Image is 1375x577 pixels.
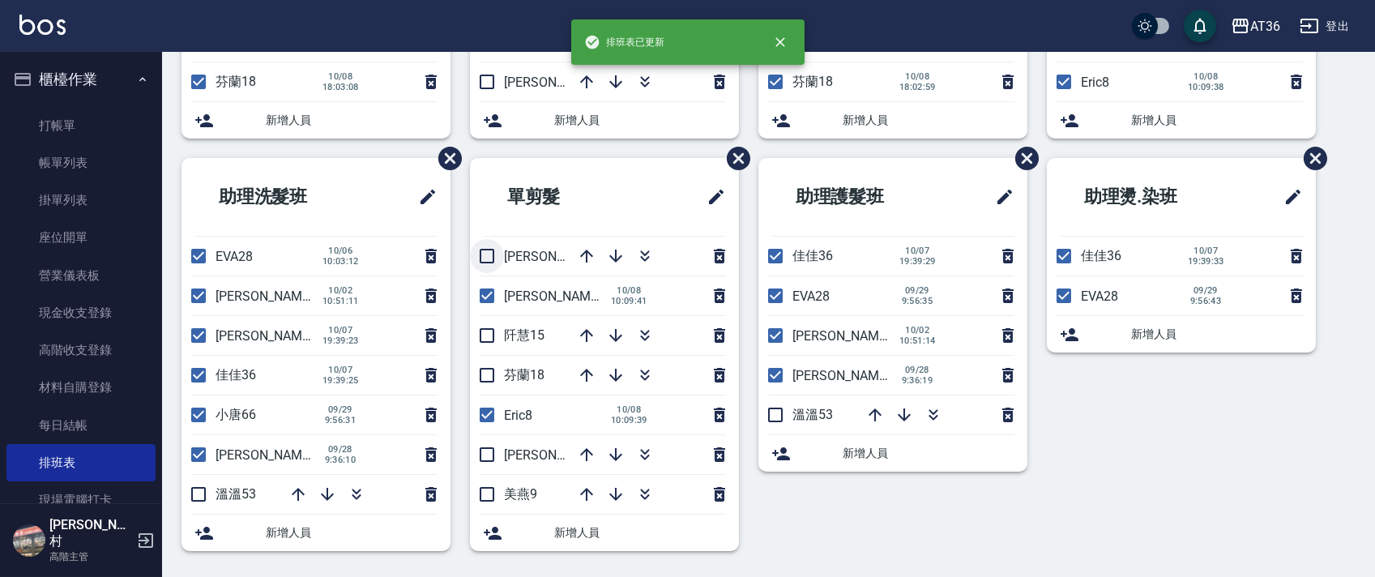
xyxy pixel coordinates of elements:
span: 新增人員 [266,524,438,541]
span: 10/08 [1188,71,1224,82]
span: 9:56:35 [899,296,935,306]
span: 10:09:41 [611,296,647,306]
p: 高階主管 [49,549,132,564]
span: 排班表已更新 [584,34,665,50]
h2: 單剪髮 [483,168,641,226]
span: 10:09:38 [1188,82,1224,92]
span: 新增人員 [843,112,1014,129]
span: [PERSON_NAME]16 [504,249,616,264]
span: EVA28 [216,249,253,264]
span: 19:39:33 [1188,256,1224,267]
span: 芬蘭18 [216,74,256,89]
a: 打帳單 [6,107,156,144]
span: 佳佳36 [216,367,256,383]
span: 溫溫53 [792,407,833,422]
span: 10/06 [322,246,359,256]
div: 新增人員 [1047,102,1316,139]
div: 新增人員 [758,435,1027,472]
span: 19:39:25 [322,375,359,386]
span: 19:39:29 [899,256,936,267]
span: 09/29 [322,404,358,415]
button: 登出 [1293,11,1356,41]
span: 佳佳36 [1081,248,1121,263]
span: 9:36:19 [899,375,935,386]
span: 09/29 [899,285,935,296]
span: 09/28 [899,365,935,375]
h2: 助理護髮班 [771,168,946,226]
img: Person [13,524,45,557]
span: 刪除班表 [715,135,753,182]
span: 10:51:11 [322,296,359,306]
span: [PERSON_NAME]58 [216,447,327,463]
span: [PERSON_NAME]56 [792,328,904,344]
a: 現金收支登錄 [6,294,156,331]
span: 10/07 [322,325,359,336]
a: 材料自購登錄 [6,369,156,406]
span: 18:03:08 [322,82,359,92]
span: 修改班表的標題 [408,177,438,216]
a: 每日結帳 [6,407,156,444]
span: 刪除班表 [1003,135,1041,182]
span: 新增人員 [1131,326,1303,343]
span: 10/08 [611,285,647,296]
a: 掛單列表 [6,182,156,219]
a: 帳單列表 [6,144,156,182]
span: 09/29 [1188,285,1223,296]
div: 新增人員 [181,102,451,139]
span: 10/02 [322,285,359,296]
span: [PERSON_NAME]58 [792,368,904,383]
div: AT36 [1250,16,1280,36]
img: Logo [19,15,66,35]
span: 佳佳36 [792,248,833,263]
span: [PERSON_NAME]6 [504,75,609,90]
span: 9:56:43 [1188,296,1223,306]
button: save [1184,10,1216,42]
a: 高階收支登錄 [6,331,156,369]
a: 座位開單 [6,219,156,256]
a: 營業儀表板 [6,257,156,294]
span: 10/02 [899,325,936,336]
h2: 助理洗髮班 [194,168,369,226]
div: 新增人員 [1047,316,1316,353]
span: 新增人員 [266,112,438,129]
span: 10:09:39 [611,415,647,425]
h2: 助理燙.染班 [1060,168,1237,226]
div: 新增人員 [758,102,1027,139]
span: EVA28 [792,288,830,304]
span: [PERSON_NAME]11 [504,288,616,304]
span: 10/08 [899,71,936,82]
span: 10/08 [611,404,647,415]
span: 10:03:12 [322,256,359,267]
span: 芬蘭18 [792,74,833,89]
div: 新增人員 [470,515,739,551]
span: 10/08 [322,71,359,82]
span: 19:39:23 [322,336,359,346]
span: 阡慧15 [504,327,544,343]
a: 現場電腦打卡 [6,481,156,519]
span: 新增人員 [843,445,1014,462]
span: 10/07 [322,365,359,375]
span: 修改班表的標題 [697,177,726,216]
span: [PERSON_NAME]6 [504,447,609,463]
a: 排班表 [6,444,156,481]
span: 修改班表的標題 [985,177,1014,216]
span: 小唐66 [216,407,256,422]
button: close [762,24,798,60]
span: 新增人員 [554,524,726,541]
span: Eric8 [1081,75,1109,90]
span: 芬蘭18 [504,367,544,383]
span: 刪除班表 [1292,135,1330,182]
span: EVA28 [1081,288,1118,304]
span: Eric8 [504,408,532,423]
span: 美燕9 [504,486,537,502]
span: 修改班表的標題 [1274,177,1303,216]
span: 18:02:59 [899,82,936,92]
span: 刪除班表 [426,135,464,182]
span: 10/07 [1188,246,1224,256]
span: 9:36:10 [322,455,358,465]
button: 櫃檯作業 [6,58,156,100]
h5: [PERSON_NAME]村 [49,517,132,549]
span: 溫溫53 [216,486,256,502]
span: 新增人員 [1131,112,1303,129]
div: 新增人員 [470,102,739,139]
